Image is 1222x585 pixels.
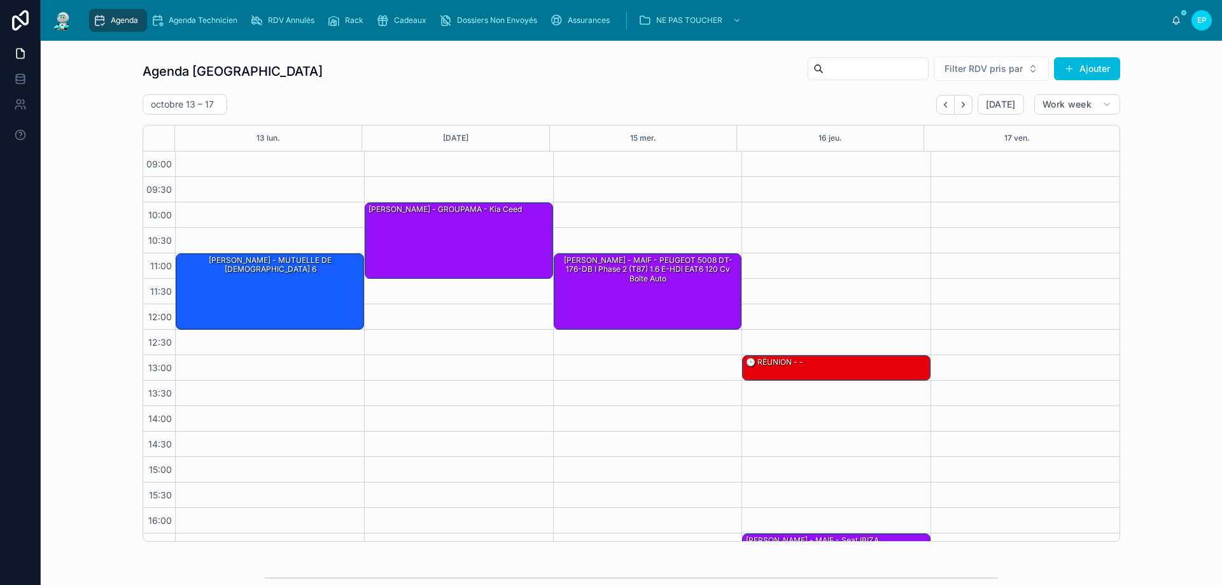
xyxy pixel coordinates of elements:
[145,337,175,348] span: 12:30
[345,15,363,25] span: Rack
[457,15,537,25] span: Dossiers Non Envoyés
[936,95,955,115] button: Back
[84,6,1171,34] div: scrollable content
[635,9,748,32] a: NE PAS TOUCHER
[978,94,1024,115] button: [DATE]
[1034,94,1120,115] button: Work week
[556,255,741,285] div: [PERSON_NAME] - MAIF - PEUGEOT 5008 DT-176-DB I Phase 2 (T87) 1.6 e-HDi EAT6 120 cv Boîte auto
[169,15,237,25] span: Agenda Technicien
[147,9,246,32] a: Agenda Technicien
[934,57,1049,81] button: Select Button
[246,9,323,32] a: RDV Annulés
[656,15,722,25] span: NE PAS TOUCHER
[546,9,619,32] a: Assurances
[365,203,552,278] div: [PERSON_NAME] - GROUPAMA - Kia ceed
[147,286,175,297] span: 11:30
[89,9,147,32] a: Agenda
[986,99,1016,110] span: [DATE]
[176,254,363,329] div: [PERSON_NAME] - MUTUELLE DE [DEMOGRAPHIC_DATA] 6
[145,388,175,398] span: 13:30
[145,540,175,551] span: 16:30
[323,9,372,32] a: Rack
[1043,99,1092,110] span: Work week
[146,490,175,500] span: 15:30
[145,413,175,424] span: 14:00
[147,260,175,271] span: 11:00
[145,439,175,449] span: 14:30
[1197,15,1207,25] span: EP
[435,9,546,32] a: Dossiers Non Envoyés
[178,255,363,276] div: [PERSON_NAME] - MUTUELLE DE [DEMOGRAPHIC_DATA] 6
[145,515,175,526] span: 16:00
[394,15,426,25] span: Cadeaux
[372,9,435,32] a: Cadeaux
[145,311,175,322] span: 12:00
[145,209,175,220] span: 10:00
[111,15,138,25] span: Agenda
[955,95,973,115] button: Next
[151,98,214,111] h2: octobre 13 – 17
[268,15,314,25] span: RDV Annulés
[745,356,804,368] div: 🕒 RÉUNION - -
[630,125,656,151] button: 15 mer.
[367,204,523,215] div: [PERSON_NAME] - GROUPAMA - Kia ceed
[256,125,280,151] button: 13 lun.
[51,10,74,31] img: App logo
[1004,125,1030,151] button: 17 ven.
[143,62,323,80] h1: Agenda [GEOGRAPHIC_DATA]
[743,356,930,380] div: 🕒 RÉUNION - -
[145,362,175,373] span: 13:00
[818,125,842,151] button: 16 jeu.
[568,15,610,25] span: Assurances
[143,184,175,195] span: 09:30
[745,535,880,546] div: [PERSON_NAME] - MAIF - Seat IBIZA
[554,254,741,329] div: [PERSON_NAME] - MAIF - PEUGEOT 5008 DT-176-DB I Phase 2 (T87) 1.6 e-HDi EAT6 120 cv Boîte auto
[945,62,1023,75] span: Filter RDV pris par
[146,464,175,475] span: 15:00
[1054,57,1120,80] button: Ajouter
[143,159,175,169] span: 09:00
[443,125,468,151] button: [DATE]
[145,235,175,246] span: 10:30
